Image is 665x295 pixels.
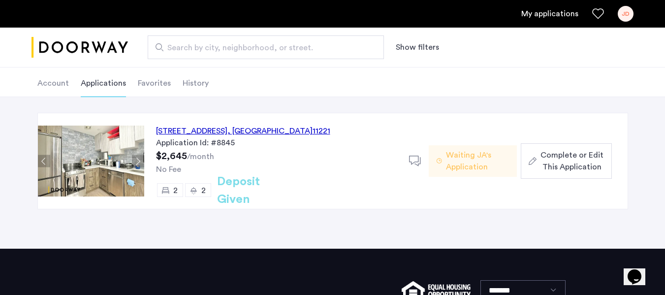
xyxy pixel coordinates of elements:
[156,137,397,149] div: Application Id: #8845
[592,8,604,20] a: Favorites
[183,69,209,97] li: History
[37,69,69,97] li: Account
[32,29,128,66] a: Cazamio logo
[148,35,384,59] input: Apartment Search
[167,42,356,54] span: Search by city, neighborhood, or street.
[201,187,206,195] span: 2
[446,149,509,173] span: Waiting JA's Application
[132,155,144,167] button: Next apartment
[217,173,295,208] h2: Deposit Given
[396,41,439,53] button: Show or hide filters
[38,126,144,197] img: Apartment photo
[521,8,578,20] a: My application
[187,153,214,161] sub: /month
[540,149,603,173] span: Complete or Edit This Application
[156,151,187,161] span: $2,645
[521,143,611,179] button: button
[173,187,178,195] span: 2
[156,125,330,137] div: [STREET_ADDRESS] 11221
[81,69,126,97] li: Applications
[618,6,633,22] div: JD
[138,69,171,97] li: Favorites
[32,29,128,66] img: logo
[156,165,181,173] span: No Fee
[38,155,50,167] button: Previous apartment
[227,127,313,135] span: , [GEOGRAPHIC_DATA]
[624,256,655,285] iframe: chat widget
